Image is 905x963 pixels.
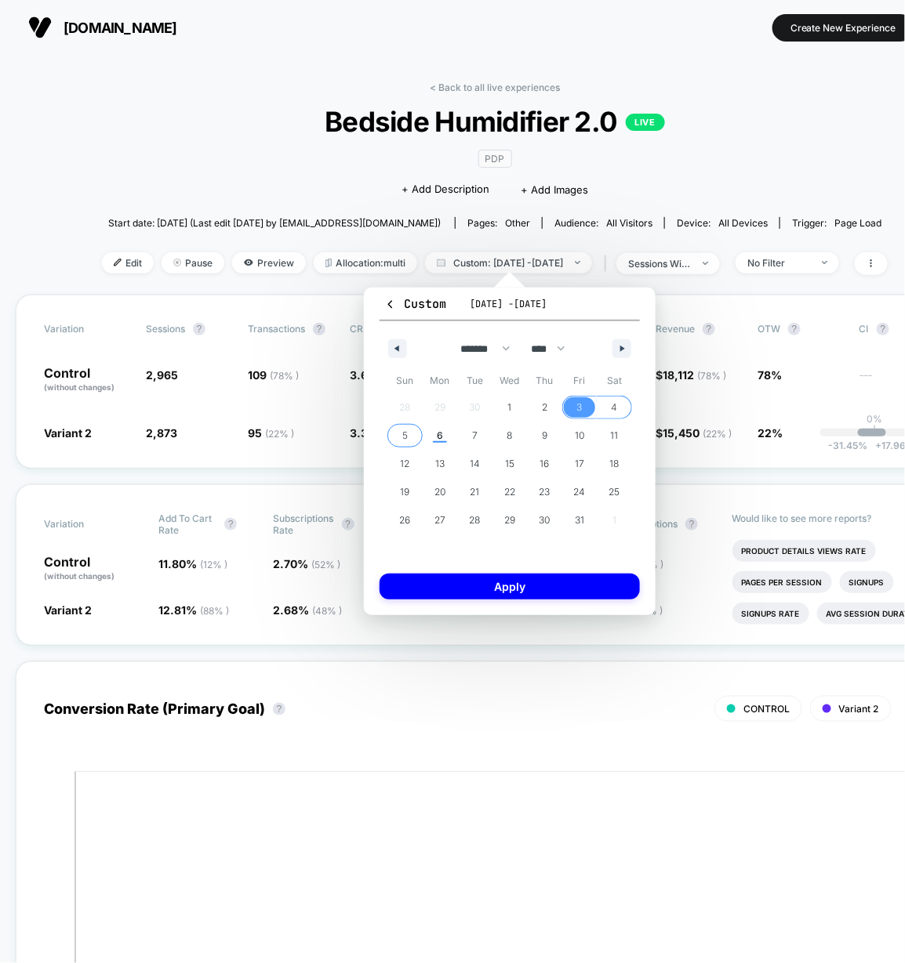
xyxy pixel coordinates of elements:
button: ? [193,323,205,335]
button: 8 [492,422,528,450]
span: Wed [492,368,528,393]
span: CONTROL [743,703,790,715]
span: 20 [434,478,445,506]
li: Pages Per Session [732,571,832,593]
p: | [874,425,877,436]
span: Revenue [656,323,695,335]
span: 22% [758,426,783,440]
img: Visually logo [28,16,52,39]
button: 3 [562,393,598,422]
span: Mon [423,368,458,393]
span: other [505,217,530,229]
span: | [600,252,616,275]
span: 18 [610,450,620,478]
span: ( 48 % ) [313,605,343,617]
button: 5 [387,422,423,450]
span: Variation [44,323,130,335]
button: ? [703,323,715,335]
span: Thu [527,368,562,393]
span: Sessions [146,323,185,335]
span: ( 52 % ) [312,559,341,570]
span: 2.70 % [274,557,341,570]
span: 26 [399,506,410,534]
span: 28 [469,506,480,534]
span: ( 78 % ) [270,370,299,382]
span: 23 [540,478,551,506]
span: Custom: [DATE] - [DATE] [425,252,592,273]
span: 22 [504,478,515,506]
p: Control [44,556,143,582]
button: 1 [492,393,528,422]
span: Tue [457,368,492,393]
span: + [875,440,881,451]
span: $ [656,368,726,382]
span: Custom [384,296,446,312]
span: -31.45 % [828,440,867,451]
button: 15 [492,450,528,478]
span: + Add Images [521,183,588,196]
button: ? [342,518,354,530]
li: Signups [840,571,894,593]
img: calendar [437,259,445,266]
span: ( 12 % ) [200,559,227,570]
button: Custom[DATE] -[DATE] [380,295,640,321]
span: 19 [400,478,409,506]
span: Variation [44,512,130,536]
div: Trigger: [792,217,881,229]
span: Subscriptions Rate [274,512,334,536]
span: Pause [162,252,224,273]
button: ? [877,323,889,335]
span: 25 [609,478,620,506]
span: 8 [507,422,512,450]
span: 15 [505,450,514,478]
button: 10 [562,422,598,450]
span: 4 [612,393,618,422]
button: 9 [527,422,562,450]
span: (without changes) [44,382,114,392]
span: 14 [470,450,480,478]
button: 22 [492,478,528,506]
button: 31 [562,506,598,534]
span: Sat [597,368,632,393]
img: end [822,261,827,264]
button: 11 [597,422,632,450]
span: 3 [577,393,583,422]
span: Transactions [248,323,305,335]
span: all devices [718,217,768,229]
button: 6 [423,422,458,450]
button: 19 [387,478,423,506]
span: 10 [575,422,584,450]
span: [DOMAIN_NAME] [64,20,177,36]
span: 16 [540,450,550,478]
button: 24 [562,478,598,506]
span: Preview [232,252,306,273]
button: 28 [457,506,492,534]
button: 12 [387,450,423,478]
span: 78% [758,368,782,382]
span: 9 [542,422,547,450]
span: 24 [574,478,586,506]
span: All Visitors [606,217,652,229]
button: ? [224,518,237,530]
span: Sun [387,368,423,393]
span: Add To Cart Rate [158,512,216,536]
span: 29 [504,506,515,534]
span: 11.80 % [158,557,227,570]
span: 2,873 [146,426,177,440]
span: Fri [562,368,598,393]
div: Pages: [467,217,530,229]
span: 21 [470,478,479,506]
button: 26 [387,506,423,534]
span: 2 [542,393,547,422]
span: Allocation: multi [314,252,417,273]
div: Audience: [554,217,652,229]
span: $ [656,426,732,440]
button: 13 [423,450,458,478]
span: ( 78 % ) [697,370,726,382]
button: 2 [527,393,562,422]
button: 27 [423,506,458,534]
button: ? [313,323,325,335]
span: 11 [611,422,619,450]
button: 17 [562,450,598,478]
div: sessions with impression [628,258,691,270]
